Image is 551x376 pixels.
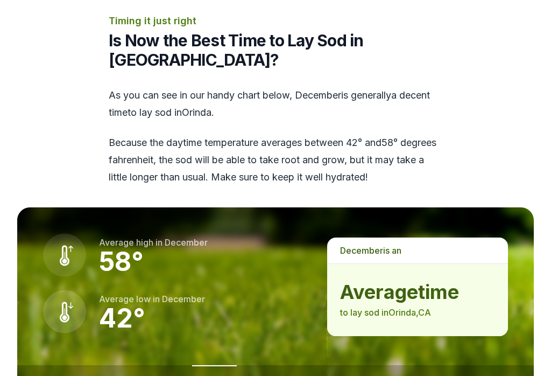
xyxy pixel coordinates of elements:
[99,236,208,249] p: Average high in
[162,294,205,304] span: december
[109,13,442,29] p: Timing it just right
[99,246,144,277] strong: 58 °
[99,293,205,305] p: Average low in
[109,87,442,186] div: As you can see in our handy chart below, is generally a decent time to lay sod in Orinda .
[327,238,508,263] p: is a n
[109,134,442,186] p: Because the daytime temperature averages between 42 ° and 58 ° degrees fahrenheit, the sod will b...
[340,281,495,303] strong: average time
[165,237,208,248] span: december
[109,31,442,69] h2: Is Now the Best Time to Lay Sod in [GEOGRAPHIC_DATA]?
[99,302,145,334] strong: 42 °
[340,245,383,256] span: december
[340,306,495,319] p: to lay sod in Orinda , CA
[295,89,341,101] span: december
